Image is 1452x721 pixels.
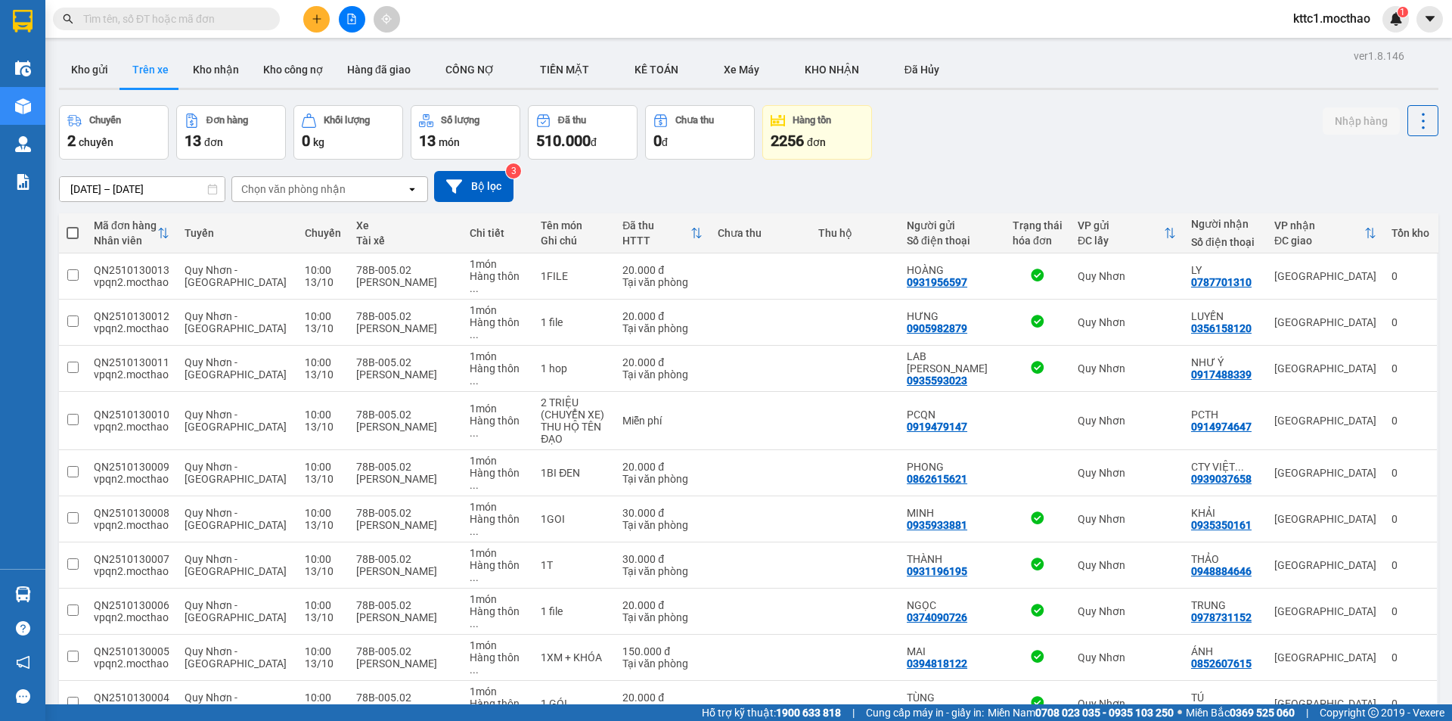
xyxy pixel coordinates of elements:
span: Hỗ trợ kỹ thuật: [702,704,841,721]
button: Đã thu510.000đ [528,105,638,160]
button: Kho gửi [59,51,120,88]
sup: 3 [506,163,521,179]
span: ... [470,427,479,439]
div: THẢO [1191,553,1259,565]
span: ... [470,479,479,491]
div: Mã đơn hàng [94,219,157,232]
span: question-circle [16,621,30,636]
span: KHO NHẬN [805,64,859,76]
div: Quy Nhơn [1078,270,1176,282]
svg: open [406,183,418,195]
div: 0 [1391,415,1429,427]
div: Số điện thoại [1191,236,1259,248]
div: 0 [1391,362,1429,374]
div: [GEOGRAPHIC_DATA] [1274,651,1376,664]
div: 20.000 đ [622,461,702,473]
div: 78B-005.02 [356,356,455,368]
div: 0 [1391,316,1429,328]
div: 10:00 [305,461,341,473]
span: kttc1.mocthao [1281,9,1382,28]
div: vpqn2.mocthao [94,519,169,531]
div: 1FILE [541,270,607,282]
span: đ [662,136,668,148]
div: 30.000 đ [622,507,702,519]
span: ... [470,664,479,676]
div: PCTH [1191,409,1259,421]
div: [GEOGRAPHIC_DATA] [1274,605,1376,617]
div: 0862615621 [907,473,967,485]
span: kg [313,136,324,148]
span: message [16,689,30,704]
div: VP nhận [1274,219,1364,232]
span: ... [470,374,479,387]
div: Hàng tồn [793,115,831,126]
div: 1 file [541,316,607,328]
div: QN2510130008 [94,507,169,519]
button: Hàng đã giao [335,51,423,88]
div: 0 [1391,559,1429,571]
button: Số lượng13món [411,105,520,160]
span: KẾ TOÁN [634,64,678,76]
div: 78B-005.02 [356,264,455,276]
span: 2 [67,132,76,150]
div: 78B-005.02 [356,461,455,473]
div: 1GOI [541,513,607,525]
button: Kho công nợ [251,51,335,88]
span: TIỀN MẶT [540,64,589,76]
div: 0 [1391,467,1429,479]
div: Chuyến [89,115,121,126]
div: Quy Nhơn [1078,605,1176,617]
div: 0 [1391,698,1429,710]
div: Hàng thông thường [470,513,526,537]
div: CTY VIỆT PHÁT [1191,461,1259,473]
div: 1 món [470,402,526,415]
div: HTTT [622,235,690,247]
div: 78B-005.02 [356,409,455,421]
span: Đã Hủy [904,64,939,76]
button: Chưa thu0đ [645,105,755,160]
div: [GEOGRAPHIC_DATA] [1274,513,1376,525]
div: Chưa thu [675,115,714,126]
div: 0944140248 [907,704,967,716]
div: Số điện thoại [907,235,997,247]
div: 78B-005.02 [356,507,455,519]
span: | [852,704,855,721]
div: NHƯ Ý [1191,356,1259,368]
div: ĐC giao [1274,235,1364,247]
div: [PERSON_NAME] [356,473,455,485]
div: Tồn kho [1391,227,1429,239]
div: 0931196195 [907,565,967,577]
div: ver 1.8.146 [1354,48,1404,64]
div: 1 món [470,547,526,559]
div: 1 món [470,258,526,270]
button: Đơn hàng13đơn [176,105,286,160]
div: 0905982879 [907,322,967,334]
div: Hàng thông thường [470,316,526,340]
img: logo-vxr [13,10,33,33]
span: Cung cấp máy in - giấy in: [866,704,984,721]
div: [GEOGRAPHIC_DATA] [1274,270,1376,282]
div: vpqn2.mocthao [94,368,169,381]
div: 0356158120 [1191,322,1252,334]
span: ... [1235,461,1244,473]
span: Quy Nhơn - [GEOGRAPHIC_DATA] [185,599,287,623]
div: [PERSON_NAME] [356,565,455,577]
span: 1 [1400,7,1405,17]
div: 2 TRIỆU (CHUYỂN XE) [541,396,607,421]
div: Đơn hàng [206,115,248,126]
div: 0394818122 [907,657,967,670]
sup: 1 [1398,7,1408,17]
span: ... [470,571,479,583]
div: vpqn2.mocthao [94,473,169,485]
div: 0935593023 [907,374,967,387]
div: [GEOGRAPHIC_DATA] [1274,362,1376,374]
div: [PERSON_NAME] [356,657,455,670]
div: [PERSON_NAME] [356,421,455,433]
div: 20.000 đ [622,264,702,276]
div: 1 món [470,639,526,651]
div: 0787701310 [1191,276,1252,288]
span: Quy Nhơn - [GEOGRAPHIC_DATA] [185,310,287,334]
div: 0978731152 [1191,611,1252,623]
span: 0 [302,132,310,150]
div: 20.000 đ [622,599,702,611]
